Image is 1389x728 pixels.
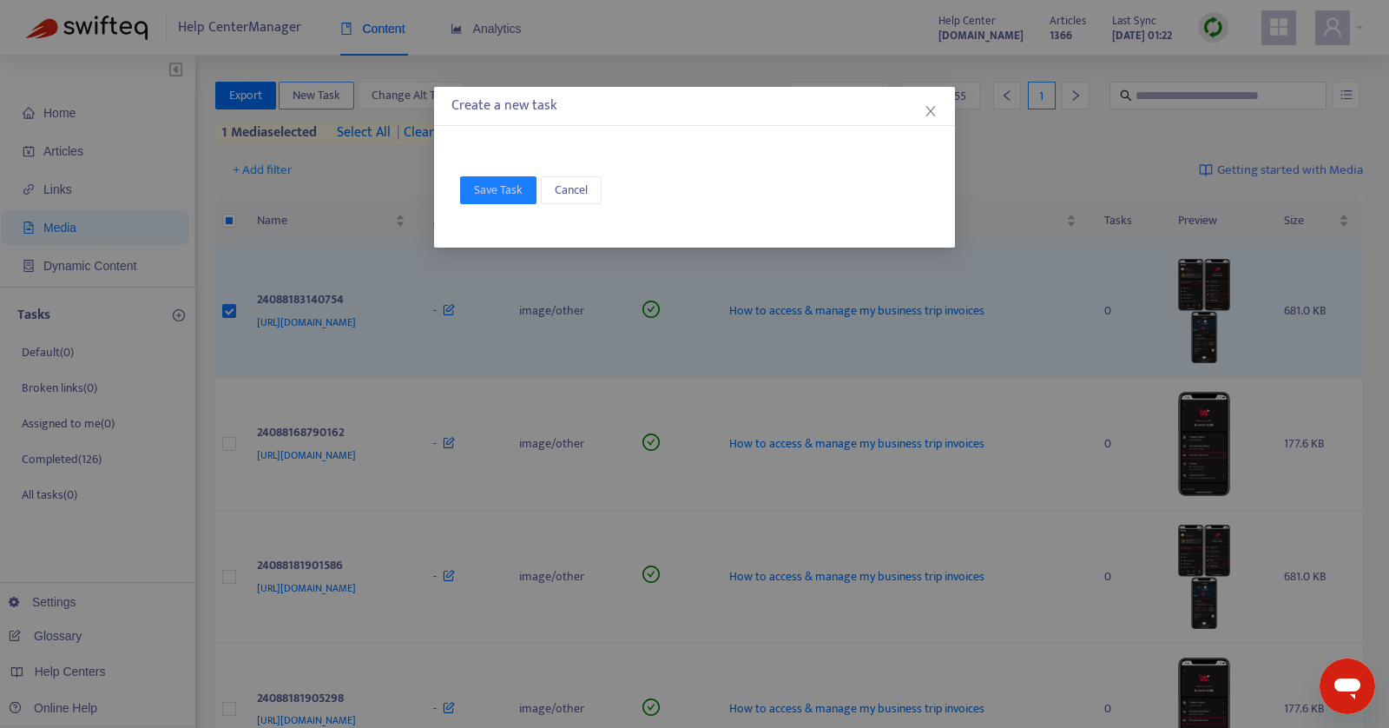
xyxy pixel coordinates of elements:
[541,176,602,204] button: Cancel
[1320,659,1375,714] iframe: Button to launch messaging window, conversation in progress
[921,102,940,121] button: Close
[451,96,938,116] div: Create a new task
[555,181,588,200] span: Cancel
[460,176,537,204] button: Save Task
[924,104,938,118] span: close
